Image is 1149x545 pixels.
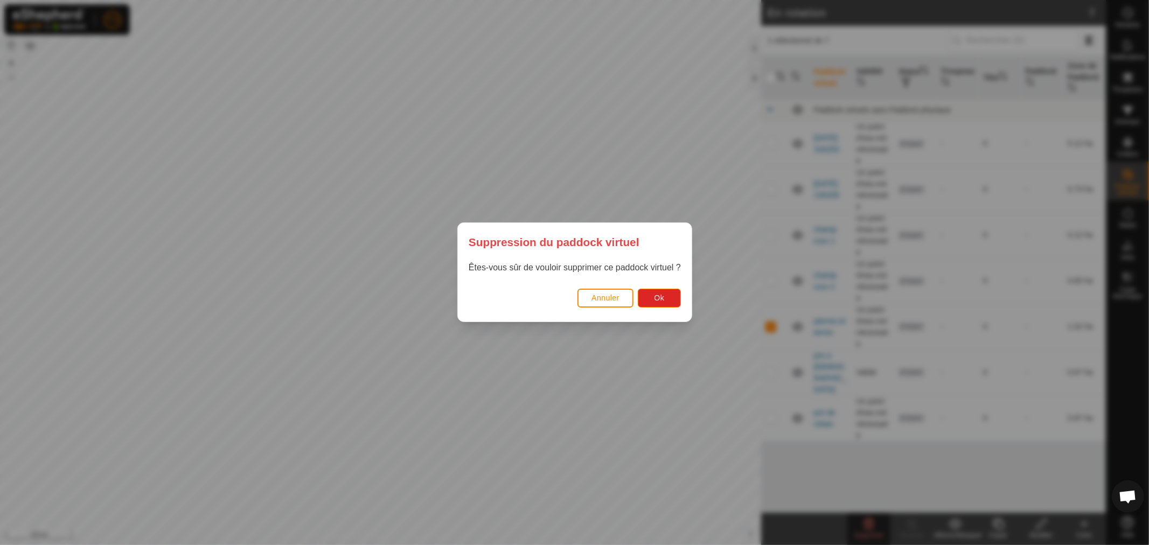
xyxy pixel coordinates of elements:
div: Open chat [1112,480,1144,513]
button: Ok [637,289,680,308]
p: Êtes-vous sûr de vouloir supprimer ce paddock virtuel ? [469,262,681,275]
button: Annuler [577,289,633,308]
span: Ok [654,294,664,303]
span: Annuler [591,294,619,303]
span: Suppression du paddock virtuel [469,234,639,250]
